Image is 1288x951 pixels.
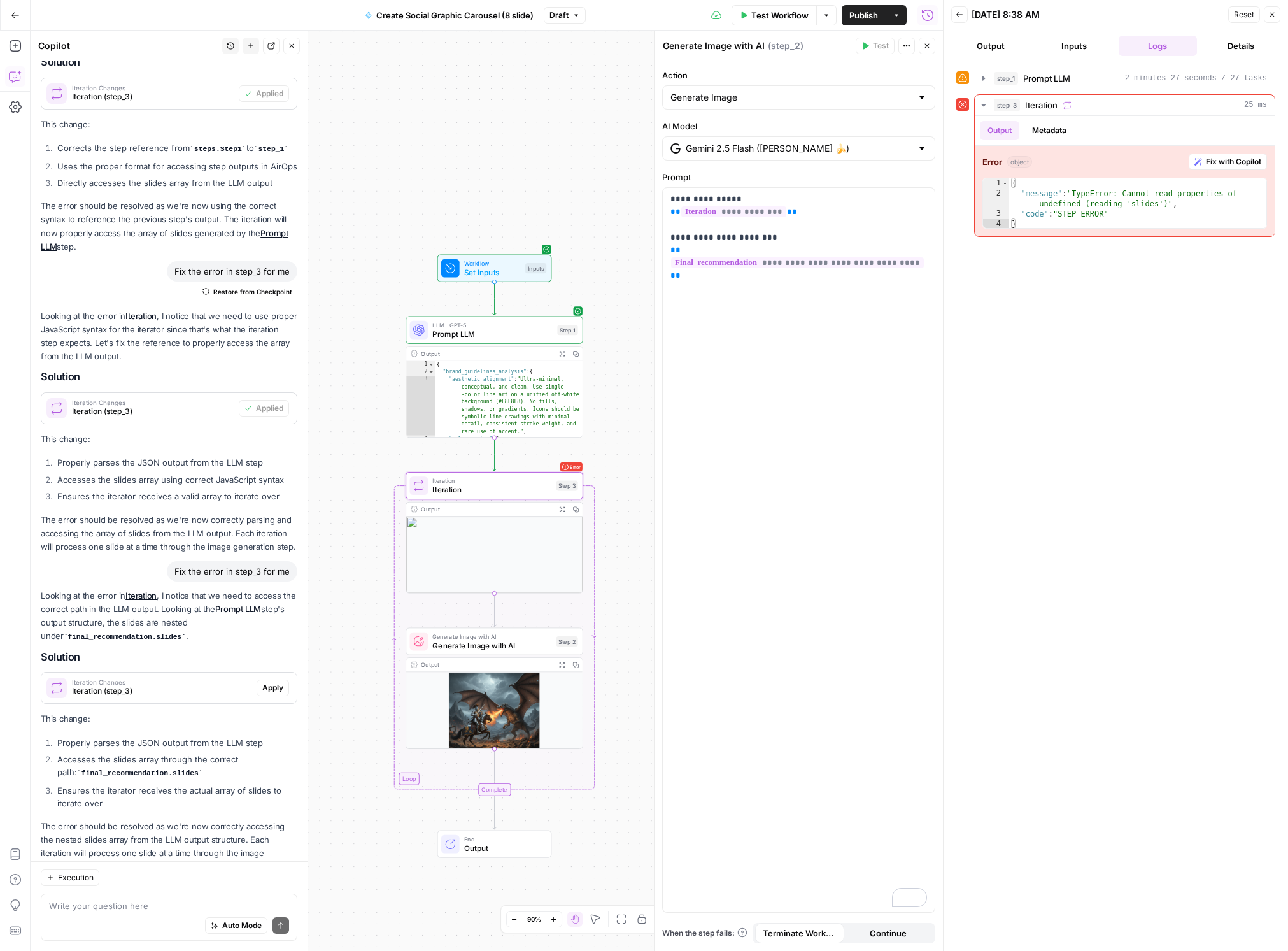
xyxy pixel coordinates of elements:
[557,325,577,335] div: Step 1
[1001,178,1008,189] span: Toggle code folding, rows 1 through 4
[663,39,765,52] textarea: Generate Image with AI
[975,95,1275,115] button: 25 ms
[406,317,583,438] div: LLM · GPT-5Prompt LLMStep 1Output{ "brand_guidelines_analysis":{ "aesthetic_alignment":"Ultra-min...
[41,56,297,68] h2: Solution
[570,460,581,474] span: Error
[41,371,297,383] h2: Solution
[686,142,912,155] input: Select a model
[842,5,886,25] button: Publish
[54,473,297,486] li: Accesses the slides array using correct JavaScript syntax
[41,869,99,886] button: Execution
[428,436,434,443] span: Toggle code folding, rows 4 through 8
[870,927,907,940] span: Continue
[556,481,578,491] div: Step 3
[54,490,297,503] li: Ensures the iterator receives a valid array to iterate over
[432,640,551,651] span: Generate Image with AI
[41,199,297,254] p: The error should be resolved as we're now using the correct syntax to reference the previous step...
[980,121,1019,140] button: Output
[406,436,435,443] div: 4
[256,88,283,99] span: Applied
[406,673,583,763] img: image.png
[54,736,297,749] li: Properly parses the JSON output from the LLM step
[1228,6,1260,23] button: Reset
[1023,72,1070,85] span: Prompt LLM
[1244,99,1267,111] span: 25 ms
[72,399,234,406] span: Iteration Changes
[406,783,583,796] div: Complete
[406,361,435,369] div: 1
[873,40,889,52] span: Test
[72,91,234,103] span: Iteration (step_3)
[77,769,203,777] code: final_recommendation.slides
[844,923,933,943] button: Continue
[493,796,496,829] g: Edge from step_3-iteration-end to end
[732,5,816,25] button: Test Workflow
[1007,156,1032,168] span: object
[72,85,234,91] span: Iteration Changes
[357,5,541,25] button: Create Social Graphic Carousel (8 slide)
[464,842,542,854] span: Output
[421,661,551,669] div: Output
[1119,36,1197,56] button: Logs
[849,9,878,22] span: Publish
[41,433,297,446] p: This change:
[406,831,583,858] div: EndOutput
[1125,73,1267,84] span: 2 minutes 27 seconds / 27 tasks
[41,310,297,364] p: Looking at the error in , I notice that we need to use proper JavaScript syntax for the iterator ...
[54,753,297,780] li: Accesses the slides array through the correct path:
[751,9,809,22] span: Test Workflow
[662,927,747,939] span: When the step fails:
[64,633,186,641] code: final_recommendation.slides
[1202,36,1280,56] button: Details
[464,834,542,843] span: End
[1206,156,1261,168] span: Fix with Copilot
[41,820,297,874] p: The error should be resolved as we're now correctly accessing the nested slides array from the LL...
[464,259,521,268] span: Workflow
[125,590,157,601] a: Iteration
[41,228,288,252] a: Prompt LLM
[406,368,435,376] div: 2
[41,651,297,663] h2: Solution
[190,145,246,153] code: steps.Step1
[662,171,935,183] label: Prompt
[662,120,935,132] label: AI Model
[406,517,583,593] img: image.png%22]
[58,872,94,883] span: Execution
[432,320,553,329] span: LLM · GPT-5
[525,263,546,273] div: Inputs
[197,284,297,299] button: Restore from Checkpoint
[167,561,297,582] div: Fix the error in step_3 for me
[254,145,289,153] code: step_1
[262,682,283,694] span: Apply
[257,680,289,696] button: Apply
[72,685,251,697] span: Iteration (step_3)
[54,141,297,155] li: Corrects the step reference from to
[213,287,292,297] span: Restore from Checkpoint
[464,266,521,278] span: Set Inputs
[406,255,583,282] div: WorkflowSet InputsInputs
[1025,99,1058,111] span: Iteration
[239,400,289,417] button: Applied
[41,589,297,643] p: Looking at the error in , I notice that we need to access the correct path in the LLM output. Loo...
[41,712,297,726] p: This change:
[222,920,262,931] span: Auto Mode
[432,632,551,641] span: Generate Image with AI
[670,91,912,104] input: Generate Image
[428,368,434,376] span: Toggle code folding, rows 2 through 27
[662,69,935,82] label: Action
[72,406,234,417] span: Iteration (step_3)
[432,476,551,485] span: Iteration
[478,783,511,796] div: Complete
[856,38,895,54] button: Test
[406,627,583,749] div: Generate Image with AIGenerate Image with AIStep 2Output
[663,188,935,912] div: To enrich screen reader interactions, please activate Accessibility in Grammarly extension settings
[432,328,553,340] span: Prompt LLM
[167,261,297,282] div: Fix the error in step_3 for me
[432,484,551,496] span: Iteration
[38,39,218,52] div: Copilot
[41,513,297,554] p: The error should be resolved as we're now correctly parsing and accessing the array of slides fro...
[54,784,297,810] li: Ensures the iterator receives the actual array of slides to iterate over
[975,116,1275,236] div: 25 ms
[1035,36,1113,56] button: Inputs
[54,456,297,469] li: Properly parses the JSON output from the LLM step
